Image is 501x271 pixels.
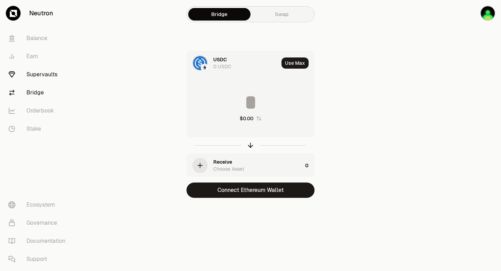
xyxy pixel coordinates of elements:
div: Choose Asset [213,165,244,172]
div: Receive [213,158,232,165]
a: Earn [3,47,75,65]
button: ReceiveChoose Asset0 [187,154,314,177]
a: Supervaults [3,65,75,84]
a: Governance [3,214,75,232]
a: Orderbook [3,102,75,120]
div: USDC LogoEthereum LogoUSDC0 USDC [187,51,279,75]
img: Ethereum Logo [201,64,208,71]
a: Balance [3,29,75,47]
div: $0.00 [240,115,253,122]
a: Support [3,250,75,268]
div: 0 [305,154,314,177]
a: Stake [3,120,75,138]
button: Connect Ethereum Wallet [186,183,315,198]
a: Bridge [3,84,75,102]
button: Use Max [281,57,309,69]
a: Ecosystem [3,196,75,214]
button: $0.00 [240,115,262,122]
img: USDC Logo [193,56,207,70]
img: Kepi [481,6,495,20]
div: USDC [213,56,227,63]
div: 0 USDC [213,63,231,70]
a: Swap [250,8,313,21]
div: ReceiveChoose Asset [187,154,302,177]
a: Bridge [188,8,250,21]
a: Documentation [3,232,75,250]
